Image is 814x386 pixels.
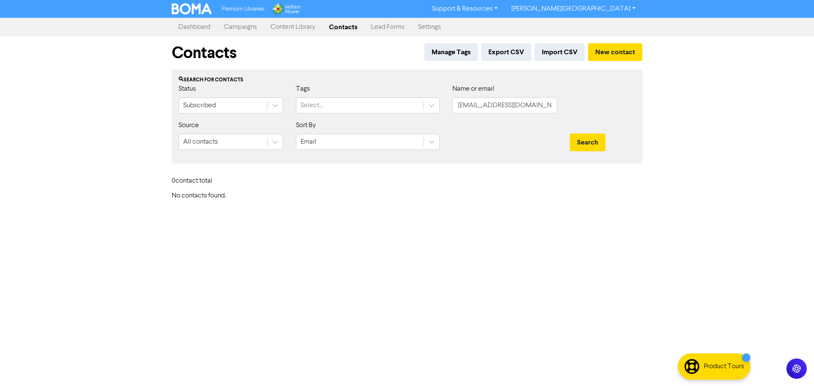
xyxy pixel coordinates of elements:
[364,19,411,36] a: Lead Forms
[301,100,323,111] div: Select...
[172,192,642,200] h6: No contacts found.
[172,43,237,63] h1: Contacts
[570,133,605,151] button: Search
[183,137,218,147] div: All contacts
[772,345,814,386] iframe: Chat Widget
[322,19,364,36] a: Contacts
[178,76,636,84] div: Search for contacts
[172,177,240,185] h6: 0 contact total
[425,2,505,16] a: Support & Resources
[172,3,212,14] img: BOMA Logo
[183,100,216,111] div: Subscribed
[424,43,478,61] button: Manage Tags
[264,19,322,36] a: Content Library
[301,137,316,147] div: Email
[222,6,265,12] span: Premium Libraries:
[172,19,217,36] a: Dashboard
[535,43,585,61] button: Import CSV
[296,120,316,131] label: Sort By
[272,3,301,14] img: Wolters Kluwer
[481,43,531,61] button: Export CSV
[452,84,494,94] label: Name or email
[217,19,264,36] a: Campaigns
[178,120,199,131] label: Source
[178,84,196,94] label: Status
[296,84,310,94] label: Tags
[411,19,448,36] a: Settings
[588,43,642,61] button: New contact
[505,2,642,16] a: [PERSON_NAME][GEOGRAPHIC_DATA]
